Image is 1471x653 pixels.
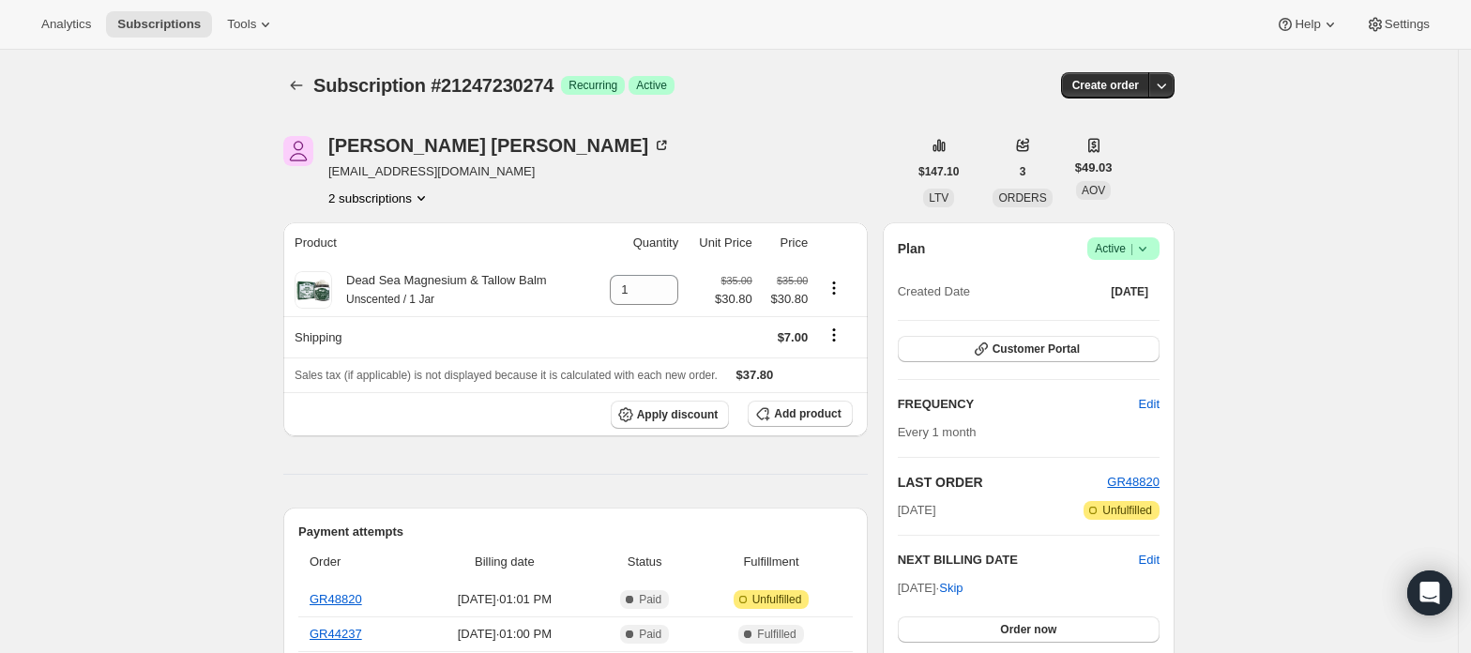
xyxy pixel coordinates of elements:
[216,11,286,38] button: Tools
[752,592,802,607] span: Unfulfilled
[421,553,588,571] span: Billing date
[998,191,1046,205] span: ORDERS
[898,239,926,258] h2: Plan
[774,406,841,421] span: Add product
[928,573,974,603] button: Skip
[328,189,431,207] button: Product actions
[757,627,796,642] span: Fulfilled
[993,342,1080,357] span: Customer Portal
[939,579,963,598] span: Skip
[1407,570,1452,615] div: Open Intercom Messenger
[637,407,719,422] span: Apply discount
[283,222,592,264] th: Product
[1008,159,1038,185] button: 3
[283,72,310,99] button: Subscriptions
[898,581,963,595] span: [DATE] ·
[332,271,547,309] div: Dead Sea Magnesium & Tallow Balm
[748,401,852,427] button: Add product
[764,290,808,309] span: $30.80
[898,616,1160,643] button: Order now
[1072,78,1139,93] span: Create order
[611,401,730,429] button: Apply discount
[701,553,841,571] span: Fulfillment
[639,592,661,607] span: Paid
[1075,159,1113,177] span: $49.03
[639,627,661,642] span: Paid
[777,275,808,286] small: $35.00
[283,316,592,357] th: Shipping
[898,501,936,520] span: [DATE]
[295,369,718,382] span: Sales tax (if applicable) is not displayed because it is calculated with each new order.
[1107,475,1160,489] a: GR48820
[907,159,970,185] button: $147.10
[819,278,849,298] button: Product actions
[421,590,588,609] span: [DATE] · 01:01 PM
[1265,11,1350,38] button: Help
[1385,17,1430,32] span: Settings
[819,325,849,345] button: Shipping actions
[778,330,809,344] span: $7.00
[117,17,201,32] span: Subscriptions
[898,473,1108,492] h2: LAST ORDER
[918,164,959,179] span: $147.10
[227,17,256,32] span: Tools
[295,271,332,309] img: product img
[313,75,554,96] span: Subscription #21247230274
[898,336,1160,362] button: Customer Portal
[1099,279,1160,305] button: [DATE]
[328,136,671,155] div: [PERSON_NAME] [PERSON_NAME]
[283,136,313,166] span: Amy Ward
[1095,239,1152,258] span: Active
[1061,72,1150,99] button: Create order
[41,17,91,32] span: Analytics
[298,523,853,541] h2: Payment attempts
[30,11,102,38] button: Analytics
[715,290,752,309] span: $30.80
[421,625,588,644] span: [DATE] · 01:00 PM
[599,553,690,571] span: Status
[1111,284,1148,299] span: [DATE]
[1295,17,1320,32] span: Help
[106,11,212,38] button: Subscriptions
[346,293,434,306] small: Unscented / 1 Jar
[898,282,970,301] span: Created Date
[1020,164,1026,179] span: 3
[569,78,617,93] span: Recurring
[1139,551,1160,569] button: Edit
[636,78,667,93] span: Active
[1130,241,1133,256] span: |
[592,222,684,264] th: Quantity
[1355,11,1441,38] button: Settings
[1082,184,1105,197] span: AOV
[1128,389,1171,419] button: Edit
[310,627,362,641] a: GR44237
[929,191,948,205] span: LTV
[898,551,1139,569] h2: NEXT BILLING DATE
[1102,503,1152,518] span: Unfulfilled
[1107,473,1160,492] button: GR48820
[684,222,758,264] th: Unit Price
[758,222,813,264] th: Price
[898,395,1139,414] h2: FREQUENCY
[328,162,671,181] span: [EMAIL_ADDRESS][DOMAIN_NAME]
[736,368,774,382] span: $37.80
[721,275,752,286] small: $35.00
[310,592,362,606] a: GR48820
[1139,395,1160,414] span: Edit
[298,541,416,583] th: Order
[1000,622,1056,637] span: Order now
[898,425,977,439] span: Every 1 month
